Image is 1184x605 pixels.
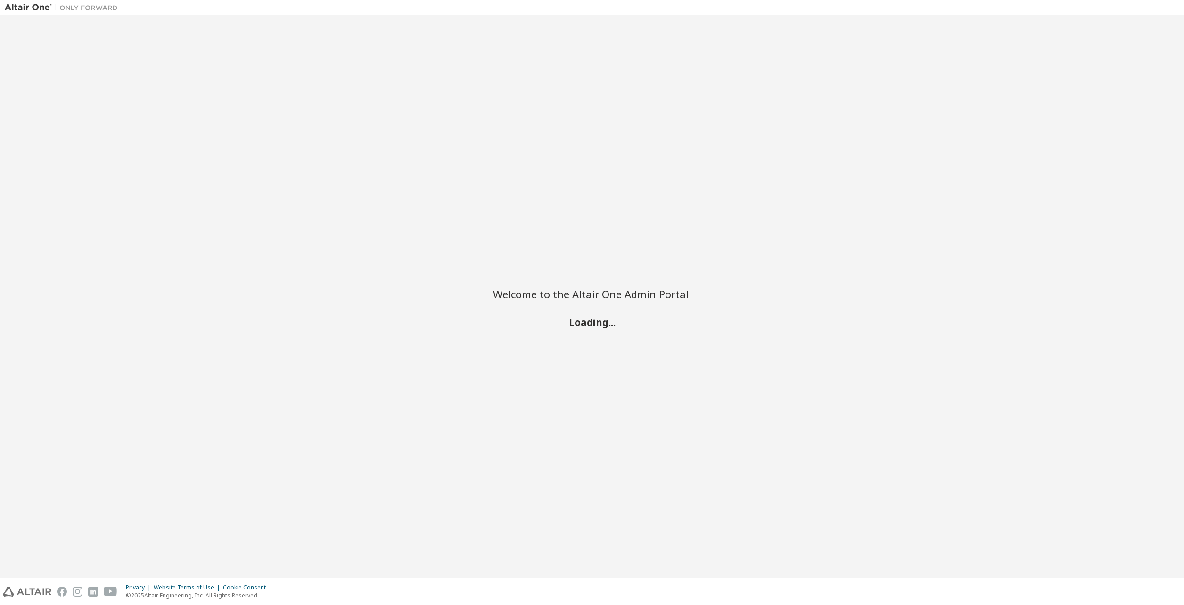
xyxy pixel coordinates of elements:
[126,591,271,599] p: © 2025 Altair Engineering, Inc. All Rights Reserved.
[223,584,271,591] div: Cookie Consent
[126,584,154,591] div: Privacy
[3,587,51,597] img: altair_logo.svg
[5,3,123,12] img: Altair One
[493,316,691,328] h2: Loading...
[88,587,98,597] img: linkedin.svg
[154,584,223,591] div: Website Terms of Use
[73,587,82,597] img: instagram.svg
[493,287,691,301] h2: Welcome to the Altair One Admin Portal
[57,587,67,597] img: facebook.svg
[104,587,117,597] img: youtube.svg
